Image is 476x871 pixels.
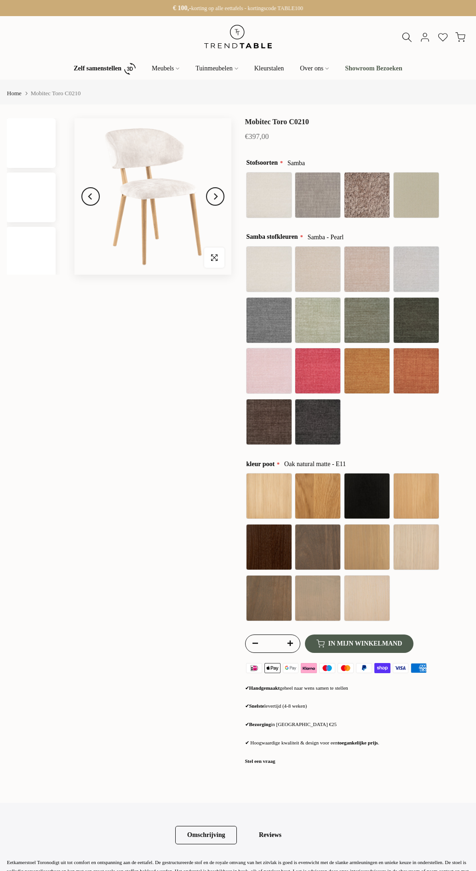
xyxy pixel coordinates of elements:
span: kleur poot [247,461,280,467]
img: paypal [355,662,373,675]
img: master [337,662,355,675]
button: In mijn winkelmand [305,635,414,653]
a: Over ons [292,63,337,74]
p: ✔ geheel naar wens samen te stellen [245,684,470,693]
strong: Snelste [249,703,264,709]
strong: € 100,- [173,5,191,12]
span: Mobitec Toro C0210 [31,90,81,97]
a: Reviews [247,826,293,844]
b: Zelf samenstellen [74,65,121,72]
button: Next [206,187,224,206]
p: ✔ Hoogwaardige kwaliteit & design voor een . [245,738,470,748]
h1: Mobitec Toro C0210 [245,118,470,126]
img: shopify pay [373,662,391,675]
a: Showroom Bezoeken [337,63,411,74]
img: klarna [300,662,318,675]
a: Omschrijving [175,826,237,844]
a: Tuinmeubelen [188,63,246,74]
strong: toegankelijke prijs [338,740,378,745]
img: google pay [281,662,300,675]
a: Home [7,90,22,96]
span: Eetkamerstoel Toro [7,859,46,865]
span: In mijn winkelmand [328,640,402,647]
div: €397,00 [245,130,269,144]
span: Samba [287,157,305,169]
strong: Handgemaakt [249,685,280,691]
span: Oak natural matte - E11 [284,458,346,470]
a: Kleurstalen [246,63,292,74]
img: american express [410,662,428,675]
button: Previous [81,187,100,206]
a: Stel een vraag [245,758,275,764]
p: ✔ levertijd (4-8 weken) [245,702,470,711]
img: apple pay [263,662,281,675]
span: Stofsoorten [247,160,283,166]
img: visa [391,662,410,675]
img: trend-table [198,16,278,57]
span: Samba - Pearl [308,231,344,243]
strong: Bezorging [249,721,271,727]
a: Zelf samenstellen [66,61,144,77]
span: Samba stofkleuren [247,234,303,240]
a: Meubels [144,63,188,74]
img: maestro [318,662,337,675]
img: ideal [245,662,264,675]
b: Showroom Bezoeken [345,65,402,72]
p: korting op alle eettafels - kortingscode TABLE100 [11,2,465,14]
p: ✔ in [GEOGRAPHIC_DATA] €25 [245,720,470,729]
